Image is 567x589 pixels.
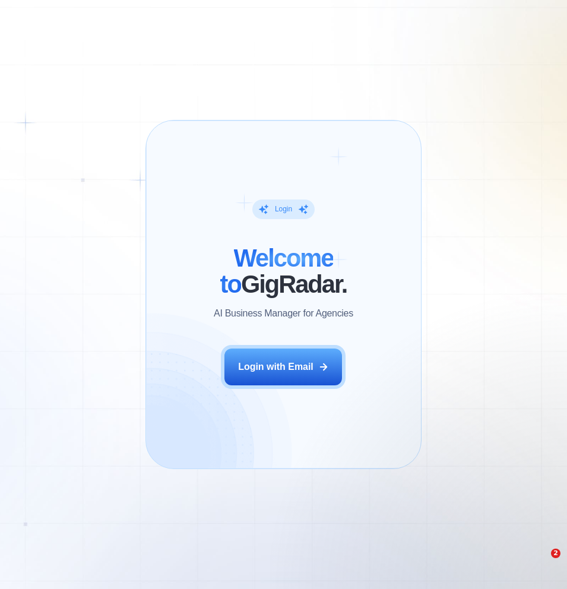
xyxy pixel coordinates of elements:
[238,360,313,373] div: Login with Email
[275,204,292,214] div: Login
[551,549,560,558] span: 2
[175,245,392,297] h2: ‍ GigRadar.
[527,549,555,577] iframe: Intercom live chat
[220,244,334,298] span: Welcome to
[224,349,342,385] button: Login with Email
[214,307,353,320] p: AI Business Manager for Agencies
